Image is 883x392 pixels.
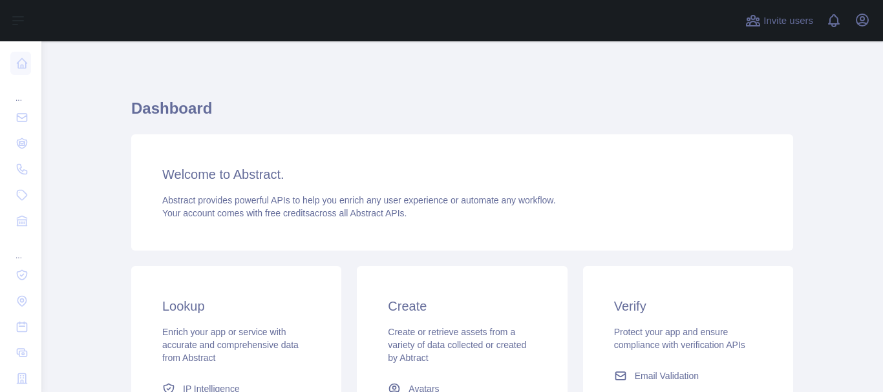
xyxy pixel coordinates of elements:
h3: Verify [614,297,762,315]
div: ... [10,235,31,261]
span: Email Validation [635,369,699,382]
h1: Dashboard [131,98,793,129]
div: ... [10,77,31,103]
span: Create or retrieve assets from a variety of data collected or created by Abtract [388,327,526,363]
span: Protect your app and ensure compliance with verification APIs [614,327,745,350]
span: Enrich your app or service with accurate and comprehensive data from Abstract [162,327,299,363]
span: Invite users [763,14,813,28]
span: Abstract provides powerful APIs to help you enrich any user experience or automate any workflow. [162,195,556,205]
h3: Create [388,297,536,315]
button: Invite users [743,10,816,31]
a: Email Validation [609,364,767,387]
h3: Welcome to Abstract. [162,165,762,183]
span: Your account comes with across all Abstract APIs. [162,208,407,218]
h3: Lookup [162,297,310,315]
span: free credits [265,208,310,218]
